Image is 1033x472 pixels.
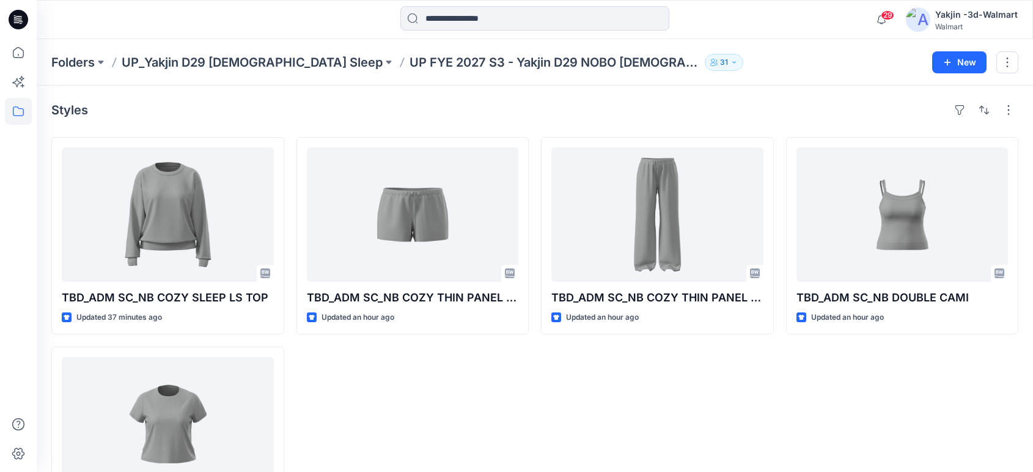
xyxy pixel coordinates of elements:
p: Updated an hour ago [322,311,394,324]
a: Folders [51,54,95,71]
button: 31 [705,54,743,71]
p: Updated an hour ago [566,311,639,324]
a: TBD_ADM SC_NB COZY THIN PANEL SHORT [307,147,519,282]
p: TBD_ADM SC_NB COZY SLEEP LS TOP [62,289,274,306]
div: Yakjin -3d-Walmart [935,7,1018,22]
div: Walmart [935,22,1018,31]
a: TBD_ADM SC_NB DOUBLE CAMI [796,147,1009,282]
a: UP_Yakjin D29 [DEMOGRAPHIC_DATA] Sleep [122,54,383,71]
p: TBD_ADM SC_NB DOUBLE CAMI [796,289,1009,306]
img: avatar [906,7,930,32]
p: Updated an hour ago [811,311,884,324]
a: TBD_ADM SC_NB COZY THIN PANEL PANT [551,147,763,282]
p: TBD_ADM SC_NB COZY THIN PANEL PANT [551,289,763,306]
p: UP FYE 2027 S3 - Yakjin D29 NOBO [DEMOGRAPHIC_DATA] Sleepwear [410,54,700,71]
a: TBD_ADM SC_NB COZY SLEEP LS TOP [62,147,274,282]
button: New [932,51,987,73]
h4: Styles [51,103,88,117]
p: Updated 37 minutes ago [76,311,162,324]
p: TBD_ADM SC_NB COZY THIN PANEL SHORT [307,289,519,306]
p: 31 [720,56,728,69]
span: 29 [881,10,894,20]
